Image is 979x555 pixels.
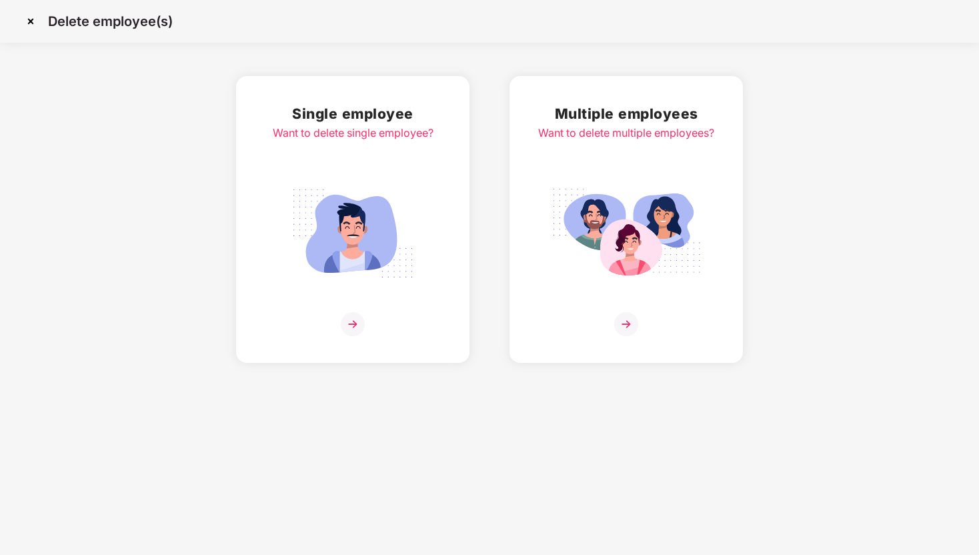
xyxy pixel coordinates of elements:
[538,125,714,141] div: Want to delete multiple employees?
[614,312,638,336] img: svg+xml;base64,PHN2ZyB4bWxucz0iaHR0cDovL3d3dy53My5vcmcvMjAwMC9zdmciIHdpZHRoPSIzNiIgaGVpZ2h0PSIzNi...
[552,181,701,286] img: svg+xml;base64,PHN2ZyB4bWxucz0iaHR0cDovL3d3dy53My5vcmcvMjAwMC9zdmciIGlkPSJNdWx0aXBsZV9lbXBsb3llZS...
[341,312,365,336] img: svg+xml;base64,PHN2ZyB4bWxucz0iaHR0cDovL3d3dy53My5vcmcvMjAwMC9zdmciIHdpZHRoPSIzNiIgaGVpZ2h0PSIzNi...
[278,181,427,286] img: svg+xml;base64,PHN2ZyB4bWxucz0iaHR0cDovL3d3dy53My5vcmcvMjAwMC9zdmciIGlkPSJTaW5nbGVfZW1wbG95ZWUiIH...
[273,103,433,125] h2: Single employee
[538,103,714,125] h2: Multiple employees
[20,11,41,32] img: svg+xml;base64,PHN2ZyBpZD0iQ3Jvc3MtMzJ4MzIiIHhtbG5zPSJodHRwOi8vd3d3LnczLm9yZy8yMDAwL3N2ZyIgd2lkdG...
[273,125,433,141] div: Want to delete single employee?
[48,13,173,29] p: Delete employee(s)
